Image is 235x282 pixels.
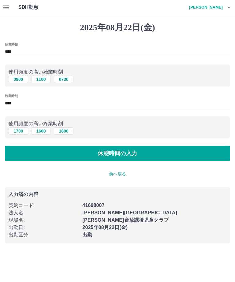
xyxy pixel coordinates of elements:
[5,94,18,98] label: 終業時刻
[82,232,92,237] b: 出勤
[82,203,104,208] b: 41698007
[31,127,51,135] button: 1600
[9,68,226,76] p: 使用頻度の高い始業時刻
[9,120,226,127] p: 使用頻度の高い終業時刻
[54,127,73,135] button: 1800
[82,217,169,223] b: [PERSON_NAME]台放課後児童クラブ
[9,202,79,209] p: 契約コード :
[5,146,230,161] button: 休憩時間の入力
[9,127,28,135] button: 1700
[54,76,73,83] button: 0730
[9,231,79,239] p: 出勤区分 :
[82,225,128,230] b: 2025年08月22日(金)
[9,209,79,216] p: 法人名 :
[9,76,28,83] button: 0900
[5,171,230,177] p: 前へ戻る
[9,192,226,197] p: 入力済の内容
[9,224,79,231] p: 出勤日 :
[82,210,177,215] b: [PERSON_NAME][GEOGRAPHIC_DATA]
[31,76,51,83] button: 1100
[5,22,230,33] h1: 2025年08月22日(金)
[9,216,79,224] p: 現場名 :
[5,42,18,47] label: 始業時刻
